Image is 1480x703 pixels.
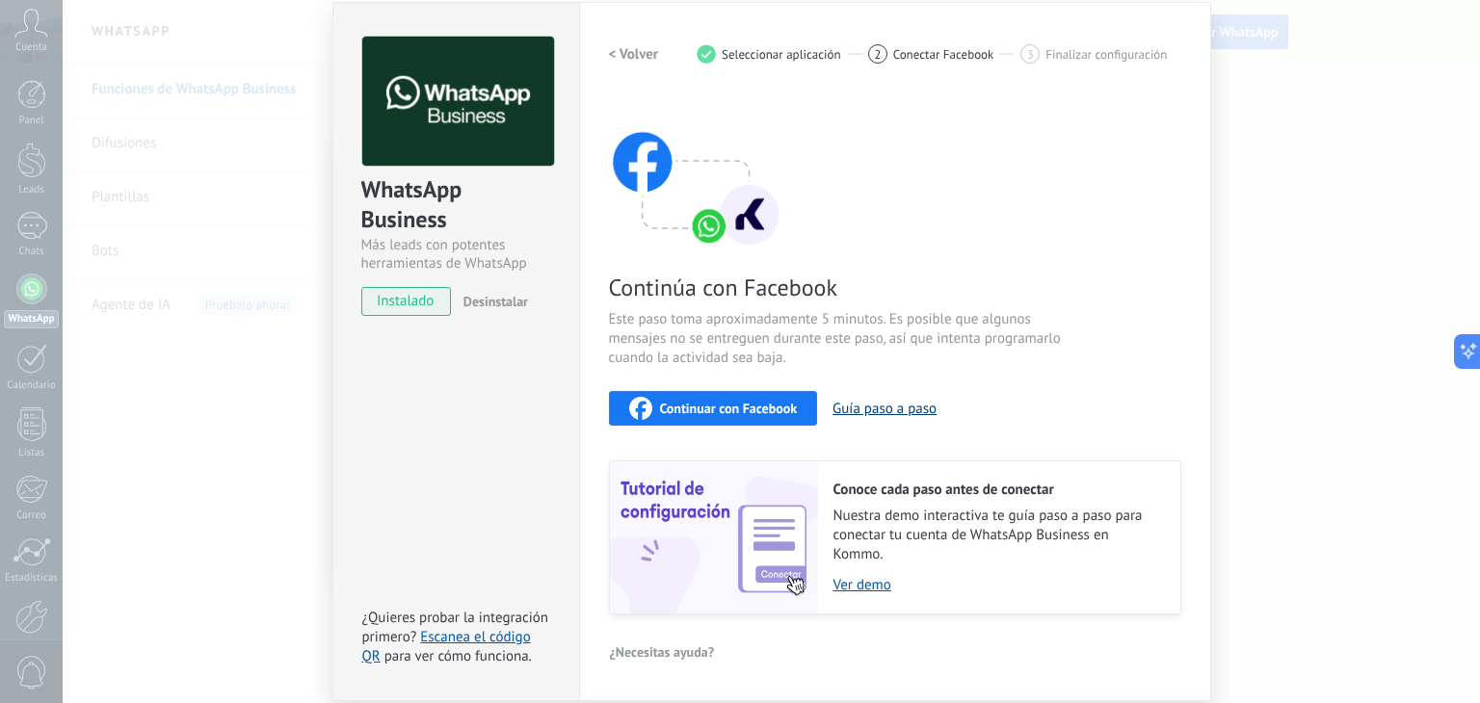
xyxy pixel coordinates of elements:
span: Desinstalar [463,293,528,310]
button: Desinstalar [456,287,528,316]
span: Conectar Facebook [893,47,994,62]
span: ¿Quieres probar la integración primero? [362,609,549,646]
span: Continúa con Facebook [609,273,1068,302]
span: Nuestra demo interactiva te guía paso a paso para conectar tu cuenta de WhatsApp Business en Kommo. [833,507,1161,564]
span: 2 [874,46,881,63]
button: Continuar con Facebook [609,391,818,426]
span: Este paso toma aproximadamente 5 minutos. Es posible que algunos mensajes no se entreguen durante... [609,310,1068,368]
span: Finalizar configuración [1045,47,1167,62]
span: instalado [362,287,450,316]
span: ¿Necesitas ayuda? [610,645,715,659]
span: Continuar con Facebook [660,402,798,415]
div: WhatsApp Business [361,174,551,236]
span: Seleccionar aplicación [722,47,841,62]
h2: < Volver [609,45,659,64]
img: connect with facebook [609,94,782,248]
h2: Conoce cada paso antes de conectar [833,481,1161,499]
a: Ver demo [833,576,1161,594]
button: ¿Necesitas ayuda? [609,638,716,666]
img: logo_main.png [362,37,554,167]
div: Más leads con potentes herramientas de WhatsApp [361,236,551,273]
span: 3 [1027,46,1034,63]
button: Guía paso a paso [832,400,937,418]
span: para ver cómo funciona. [384,647,532,665]
a: Escanea el código QR [362,628,531,665]
button: < Volver [609,37,659,71]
